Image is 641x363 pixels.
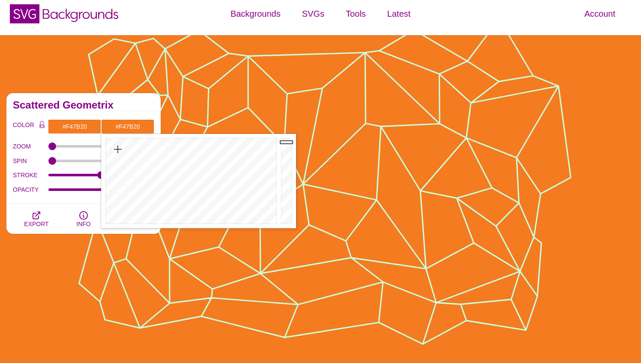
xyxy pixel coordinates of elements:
[335,1,377,27] a: Tools
[60,204,107,234] button: INFO
[13,102,154,109] h2: Scattered Geometrix
[291,1,335,27] a: SVGs
[220,1,291,27] a: Backgrounds
[13,141,48,152] label: ZOOM
[36,119,48,131] button: Color Lock
[13,204,60,234] button: EXPORT
[13,155,48,166] label: SPIN
[377,1,421,27] a: Latest
[13,169,48,181] label: STROKE
[13,119,36,134] label: COLOR
[76,221,90,227] span: INFO
[574,1,626,27] a: Account
[24,221,48,227] span: EXPORT
[13,184,48,195] label: OPACITY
